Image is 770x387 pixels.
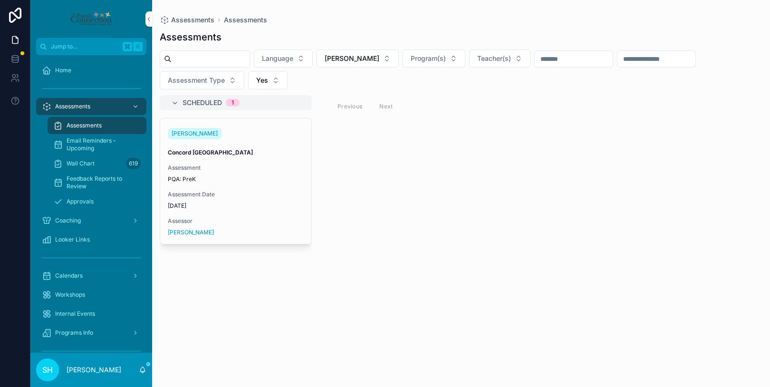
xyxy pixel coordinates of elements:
[168,128,221,139] a: [PERSON_NAME]
[55,103,90,110] span: Assessments
[67,175,137,190] span: Feedback Reports to Review
[67,122,102,129] span: Assessments
[469,49,530,68] button: Select Button
[55,236,90,243] span: Looker Links
[168,164,304,172] span: Assessment
[67,160,95,167] span: Wall Chart
[55,310,95,318] span: Internal Events
[411,54,446,63] span: Program(s)
[36,286,146,303] a: Workshops
[30,55,152,353] div: scrollable content
[36,305,146,322] a: Internal Events
[160,15,214,25] a: Assessments
[134,43,142,50] span: K
[325,54,379,63] span: [PERSON_NAME]
[67,198,94,205] span: Approvals
[171,15,214,25] span: Assessments
[403,49,465,68] button: Select Button
[36,324,146,341] a: Programs Info
[51,43,119,50] span: Jump to...
[36,231,146,248] a: Looker Links
[70,11,112,27] img: App logo
[67,137,137,152] span: Email Reminders - Upcoming
[48,193,146,210] a: Approvals
[67,365,121,375] p: [PERSON_NAME]
[48,117,146,134] a: Assessments
[254,49,313,68] button: Select Button
[168,202,304,210] span: [DATE]
[317,49,399,68] button: Select Button
[160,30,221,44] h1: Assessments
[168,76,225,85] span: Assessment Type
[168,149,253,156] strong: Concord [GEOGRAPHIC_DATA]
[36,267,146,284] a: Calendars
[160,71,244,89] button: Select Button
[36,62,146,79] a: Home
[262,54,293,63] span: Language
[172,130,218,137] span: [PERSON_NAME]
[183,98,222,107] span: Scheduled
[231,99,234,106] div: 1
[126,158,141,169] div: 619
[48,136,146,153] a: Email Reminders - Upcoming
[256,76,268,85] span: Yes
[168,229,214,236] a: [PERSON_NAME]
[477,54,511,63] span: Teacher(s)
[168,191,304,198] span: Assessment Date
[55,329,93,337] span: Programs Info
[224,15,267,25] a: Assessments
[36,38,146,55] button: Jump to...K
[248,71,288,89] button: Select Button
[168,175,304,183] span: PQA: PreK
[48,174,146,191] a: Feedback Reports to Review
[48,155,146,172] a: Wall Chart619
[36,98,146,115] a: Assessments
[160,118,312,244] a: [PERSON_NAME]Concord [GEOGRAPHIC_DATA]AssessmentPQA: PreKAssessment Date[DATE]Assessor[PERSON_NAME]
[55,67,71,74] span: Home
[42,364,53,376] span: SH
[168,217,304,225] span: Assessor
[36,212,146,229] a: Coaching
[55,272,83,280] span: Calendars
[55,291,85,299] span: Workshops
[55,217,81,224] span: Coaching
